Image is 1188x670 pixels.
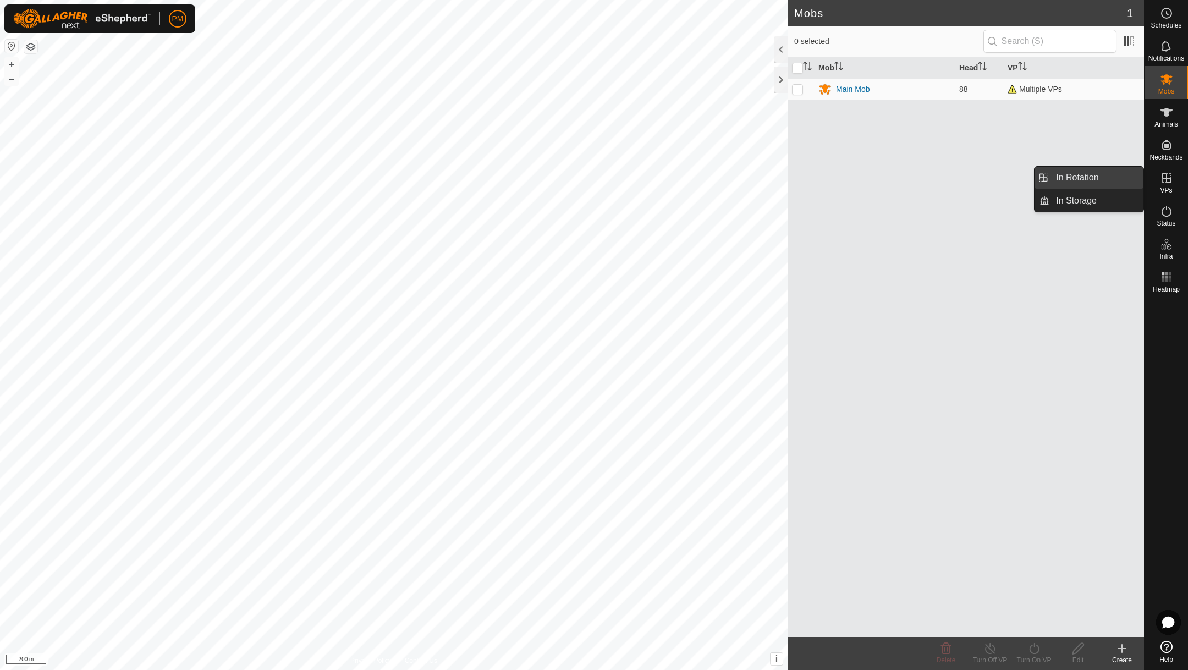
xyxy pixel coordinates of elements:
span: Mobs [1158,88,1174,95]
div: Main Mob [836,84,870,95]
span: Animals [1154,121,1178,128]
p-sorticon: Activate to sort [1018,63,1027,72]
button: – [5,72,18,85]
p-sorticon: Activate to sort [978,63,987,72]
span: Status [1157,220,1175,227]
p-sorticon: Activate to sort [834,63,843,72]
span: Help [1159,656,1173,663]
img: Gallagher Logo [13,9,151,29]
span: PM [172,13,184,25]
span: Multiple VPs [1008,85,1062,94]
a: In Rotation [1049,167,1143,189]
div: Create [1100,655,1144,665]
li: In Storage [1035,190,1143,212]
span: Heatmap [1153,286,1180,293]
h2: Mobs [794,7,1127,20]
p-sorticon: Activate to sort [803,63,812,72]
th: Mob [814,57,955,79]
button: Map Layers [24,40,37,53]
span: Delete [937,656,956,664]
button: + [5,58,18,71]
span: Schedules [1151,22,1181,29]
li: In Rotation [1035,167,1143,189]
a: Contact Us [405,656,437,666]
th: VP [1003,57,1144,79]
div: Edit [1056,655,1100,665]
span: 0 selected [794,36,983,47]
span: 1 [1127,5,1133,21]
a: Help [1145,636,1188,667]
button: i [771,653,783,665]
span: In Rotation [1056,171,1098,184]
th: Head [955,57,1003,79]
input: Search (S) [983,30,1116,53]
div: Turn On VP [1012,655,1056,665]
a: Privacy Policy [350,656,392,666]
span: Neckbands [1149,154,1182,161]
span: In Storage [1056,194,1097,207]
button: Reset Map [5,40,18,53]
span: Notifications [1148,55,1184,62]
a: In Storage [1049,190,1143,212]
span: VPs [1160,187,1172,194]
span: i [776,654,778,663]
div: Turn Off VP [968,655,1012,665]
span: 88 [959,85,968,94]
span: Infra [1159,253,1173,260]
